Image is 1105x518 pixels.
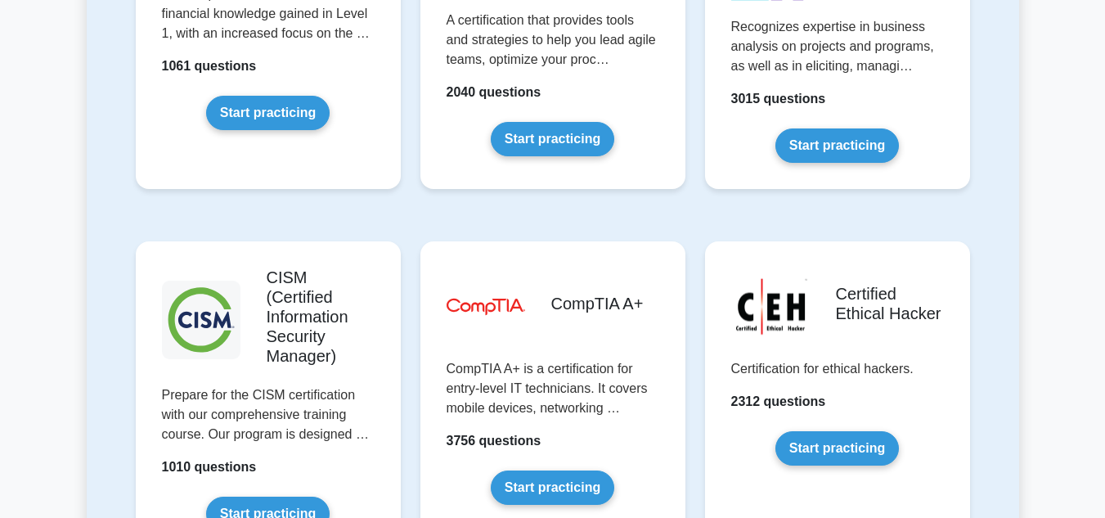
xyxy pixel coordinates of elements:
a: Start practicing [491,122,614,156]
a: Start practicing [775,128,899,163]
a: Start practicing [206,96,330,130]
a: Start practicing [491,471,614,505]
a: Start practicing [775,431,899,466]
